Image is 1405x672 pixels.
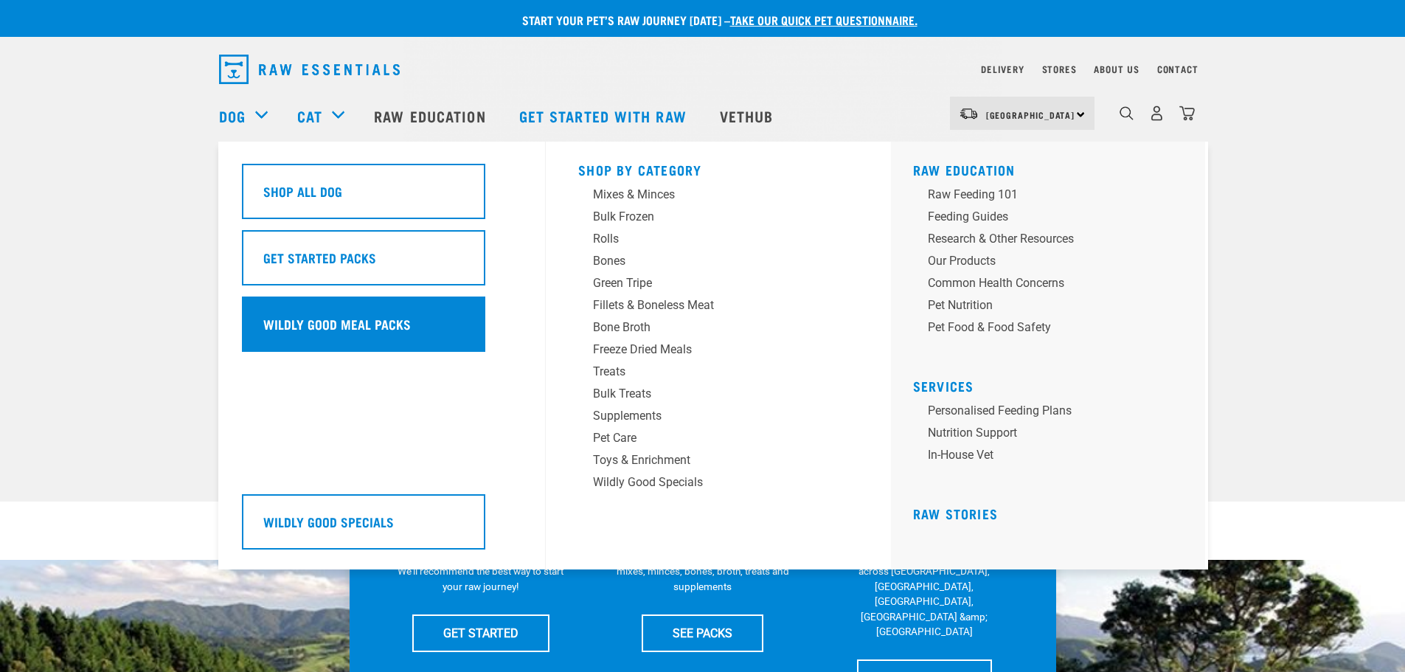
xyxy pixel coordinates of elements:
div: Freeze Dried Meals [593,341,823,358]
div: Common Health Concerns [928,274,1158,292]
a: Shop All Dog [242,164,522,230]
a: Our Products [913,252,1193,274]
a: Get Started Packs [242,230,522,297]
a: Pet Food & Food Safety [913,319,1193,341]
a: Wildly Good Specials [578,474,858,496]
a: In-house vet [913,446,1193,468]
a: Get started with Raw [504,86,705,145]
a: Cat [297,105,322,127]
a: Feeding Guides [913,208,1193,230]
div: Rolls [593,230,823,248]
div: Toys & Enrichment [593,451,823,469]
a: Raw Feeding 101 [913,186,1193,208]
a: Pet Care [578,429,858,451]
a: Personalised Feeding Plans [913,402,1193,424]
a: Common Health Concerns [913,274,1193,297]
div: Bulk Frozen [593,208,823,226]
div: Bone Broth [593,319,823,336]
a: Vethub [705,86,792,145]
div: Raw Feeding 101 [928,186,1158,204]
img: home-icon-1@2x.png [1120,106,1134,120]
a: About Us [1094,66,1139,72]
a: Toys & Enrichment [578,451,858,474]
a: Treats [578,363,858,385]
a: Freeze Dried Meals [578,341,858,363]
a: Green Tripe [578,274,858,297]
a: Supplements [578,407,858,429]
a: Fillets & Boneless Meat [578,297,858,319]
a: Dog [219,105,246,127]
a: Raw Education [913,166,1016,173]
img: home-icon@2x.png [1179,105,1195,121]
a: Bulk Treats [578,385,858,407]
a: Rolls [578,230,858,252]
div: Mixes & Minces [593,186,823,204]
a: Raw Education [359,86,504,145]
a: Bones [578,252,858,274]
a: Bone Broth [578,319,858,341]
h5: Services [913,378,1193,390]
div: Fillets & Boneless Meat [593,297,823,314]
img: Raw Essentials Logo [219,55,400,84]
h5: Wildly Good Meal Packs [263,314,411,333]
a: Contact [1157,66,1198,72]
div: Wildly Good Specials [593,474,823,491]
span: [GEOGRAPHIC_DATA] [986,112,1075,117]
a: Raw Stories [913,510,998,517]
p: We have 17 stores specialising in raw pet food &amp; nutritional advice across [GEOGRAPHIC_DATA],... [838,534,1011,640]
div: Feeding Guides [928,208,1158,226]
a: Bulk Frozen [578,208,858,230]
div: Research & Other Resources [928,230,1158,248]
div: Pet Food & Food Safety [928,319,1158,336]
h5: Wildly Good Specials [263,512,394,531]
div: Pet Care [593,429,823,447]
nav: dropdown navigation [207,49,1198,90]
h5: Get Started Packs [263,248,376,267]
a: SEE PACKS [642,614,763,651]
a: GET STARTED [412,614,549,651]
div: Supplements [593,407,823,425]
div: Our Products [928,252,1158,270]
a: Mixes & Minces [578,186,858,208]
a: Stores [1042,66,1077,72]
a: take our quick pet questionnaire. [730,16,917,23]
div: Bulk Treats [593,385,823,403]
img: user.png [1149,105,1165,121]
div: Pet Nutrition [928,297,1158,314]
a: Pet Nutrition [913,297,1193,319]
div: Bones [593,252,823,270]
a: Wildly Good Specials [242,494,522,561]
div: Green Tripe [593,274,823,292]
h5: Shop By Category [578,162,858,174]
a: Wildly Good Meal Packs [242,297,522,363]
a: Delivery [981,66,1024,72]
a: Nutrition Support [913,424,1193,446]
h5: Shop All Dog [263,181,342,201]
img: van-moving.png [959,107,979,120]
a: Research & Other Resources [913,230,1193,252]
div: Treats [593,363,823,381]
